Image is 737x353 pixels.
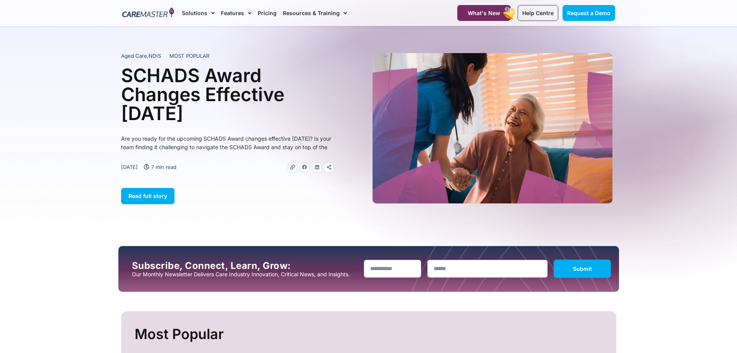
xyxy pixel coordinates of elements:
[121,164,138,170] time: [DATE]
[121,134,334,152] p: Are you ready for the upcoming SCHADS Award changes effective [DATE]? Is your team finding it cha...
[122,7,174,19] img: CareMaster Logo
[573,265,592,272] span: Submit
[149,53,161,59] span: NDIS
[169,52,210,60] span: MOST POPULAR
[457,5,511,21] a: What's New
[135,323,605,346] h2: Most Popular
[121,188,174,204] a: Read full story
[132,271,358,277] p: Our Monthly Newsletter Delivers Care Industry Innovation, Critical News, and Insights.
[373,53,612,203] img: A heartwarming moment where a support worker in a blue uniform, with a stethoscope draped over he...
[149,163,176,171] span: 7 min read
[132,260,358,271] h2: Subscribe, Connect, Learn, Grow:
[563,5,615,21] a: Request a Demo
[128,193,167,199] span: Read full story
[121,66,334,123] h1: SCHADS Award Changes Effective [DATE]
[121,53,161,59] span: ,
[468,10,500,16] span: What's New
[121,53,147,59] span: Aged Care
[522,10,554,16] span: Help Centre
[554,260,611,278] button: Submit
[518,5,558,21] a: Help Centre
[567,10,610,16] span: Request a Demo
